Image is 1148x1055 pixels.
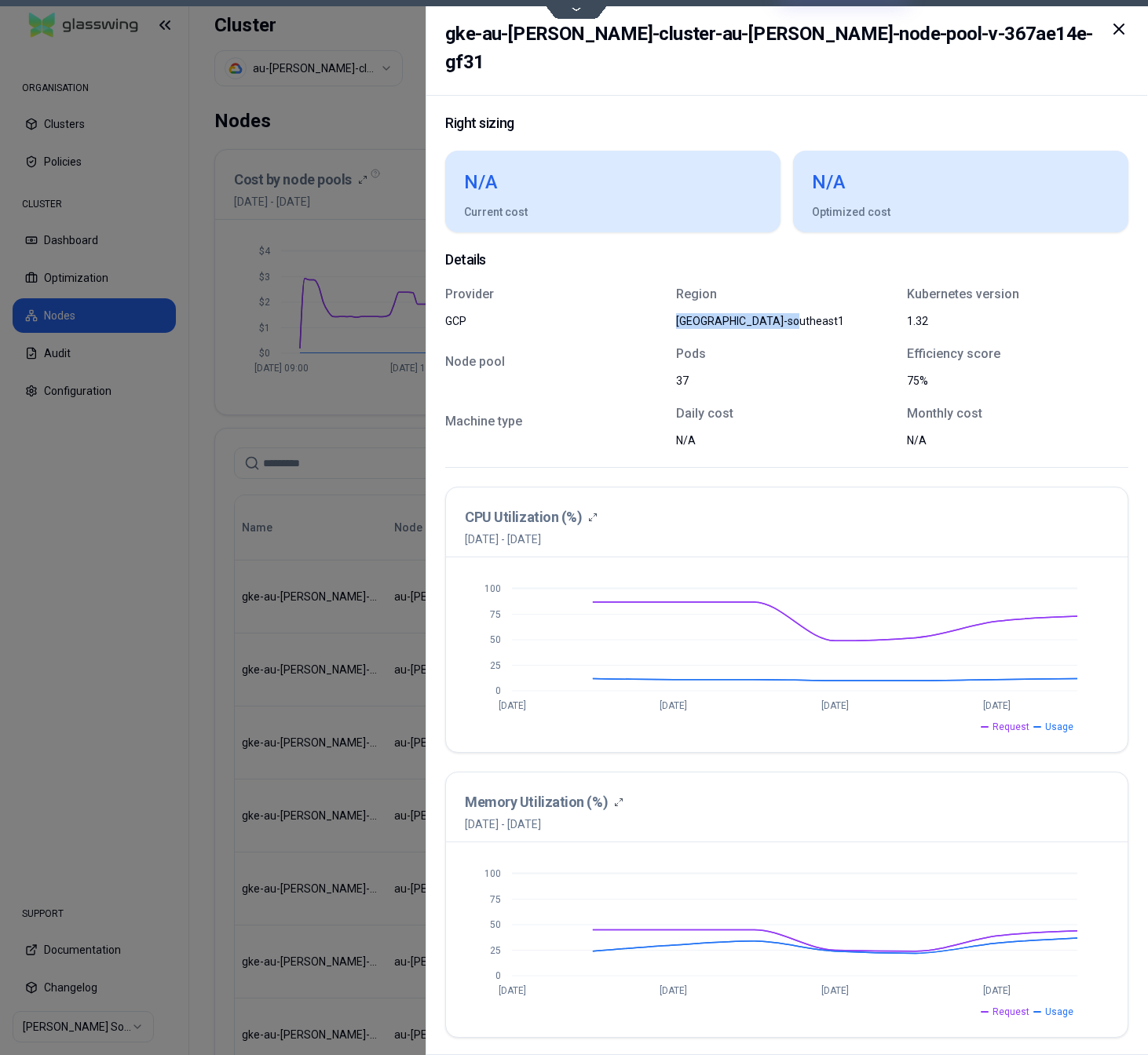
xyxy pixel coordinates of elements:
[983,985,1011,996] tspan: [DATE]
[484,583,501,594] tspan: 100
[676,313,854,329] div: australia-southeast1
[445,288,667,301] p: Provider
[490,609,501,620] tspan: 75
[676,288,898,301] p: Region
[676,407,898,420] p: Daily cost
[495,685,501,696] tspan: 0
[490,634,501,645] tspan: 50
[660,700,687,711] tspan: [DATE]
[445,313,623,329] div: GCP
[1045,1006,1073,1018] span: Usage
[445,356,667,368] p: Node pool
[445,151,781,204] div: N/A
[465,506,582,528] h3: CPU Utilization (%)
[676,373,854,389] div: 37
[499,700,526,711] tspan: [DATE]
[484,868,501,879] tspan: 100
[907,348,1128,360] p: Efficiency score
[490,919,501,930] tspan: 50
[445,20,1105,76] h2: gke-au-[PERSON_NAME]-cluster-au-[PERSON_NAME]-node-pool-v-367ae14e-gf31
[907,288,1128,301] p: Kubernetes version
[465,791,608,813] h3: Memory Utilization (%)
[490,660,501,671] tspan: 25
[793,151,1128,204] div: N/A
[907,373,1084,389] div: 75%
[1045,721,1073,733] span: Usage
[676,348,898,360] p: Pods
[495,970,501,981] tspan: 0
[445,415,667,428] p: Machine type
[821,700,849,711] tspan: [DATE]
[445,204,781,232] div: Current cost
[907,407,1128,420] p: Monthly cost
[499,985,526,996] tspan: [DATE]
[793,204,1128,232] div: Optimized cost
[993,1006,1029,1018] span: Request
[676,433,854,448] div: N/A
[465,531,598,547] span: [DATE] - [DATE]
[465,816,623,832] span: [DATE] - [DATE]
[660,985,687,996] tspan: [DATE]
[445,251,1128,269] p: Details
[445,115,1128,133] p: Right sizing
[490,945,501,956] tspan: 25
[993,721,1029,733] span: Request
[821,985,849,996] tspan: [DATE]
[907,313,1084,329] div: 1.32
[907,433,1084,448] div: N/A
[490,894,501,905] tspan: 75
[983,700,1011,711] tspan: [DATE]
